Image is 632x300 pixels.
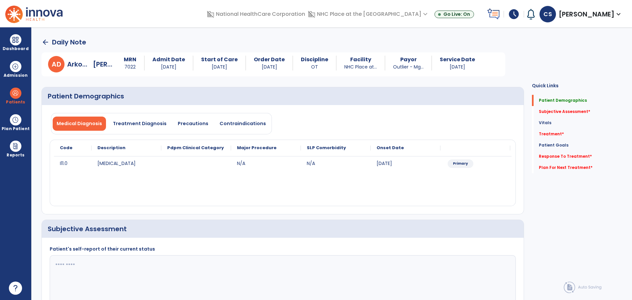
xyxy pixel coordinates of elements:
a: Plan For Next Treatment [539,165,592,171]
span: Contraindications [220,120,266,127]
span: A [52,59,56,69]
div: Press SPACE to select this row. [54,156,510,170]
div: Facility [350,56,371,64]
span: Patients [6,100,25,104]
h6: Daily Note [52,37,86,47]
h7: CS [540,6,556,22]
span: Outlier - Mg... [393,64,424,70]
span: Quick Links [532,82,559,89]
div: Basic example [51,113,272,134]
img: logo.svg [5,4,63,23]
span: Major Procedure [237,145,276,151]
div: MRN [124,56,136,64]
span: Admission [4,73,28,77]
div: [DATE] [371,156,440,170]
div: Service Date [440,56,475,64]
span: Pdpm Clinical Category [167,145,224,151]
div: N/A [231,156,301,170]
div: Discipline [301,56,328,64]
h7: [PERSON_NAME] [559,9,615,19]
div: arrow_back [41,38,49,46]
app-go-back: Daily Note [41,37,622,47]
div: Start of Care [201,56,238,64]
img: Icon Feedback [487,8,500,20]
a: Subjective Assessment [539,109,590,115]
span: NHC Place at... [344,64,377,70]
span: Plan Patient [2,127,30,131]
div: Admit Date [152,56,185,64]
div: Payor [400,56,417,64]
button: Medical Diagnosis [53,117,106,131]
button: Contraindications [215,117,270,131]
h6: Arkovitz, [67,59,90,69]
div: I11.0 [54,156,92,170]
label: Patient's self-report of their current status [50,246,155,253]
span: [DATE] [450,64,465,70]
span: Onset Date [377,145,404,151]
span: Treatment Diagnosis [113,120,167,127]
span: 7022 [124,64,136,70]
span: Primary [448,159,473,168]
span: Medical Diagnosis [57,120,102,127]
a: Vitals [539,120,551,126]
p: Subjective Assessment [48,224,520,234]
div: [MEDICAL_DATA] [92,156,161,170]
a: Patient Demographics [539,97,587,103]
span: expand_more [615,10,622,18]
div: Order Date [254,56,285,64]
a: Treatment [539,131,564,137]
span: schedule [508,8,520,20]
span: Precautions [178,120,208,127]
a: Response To Treatment [539,153,592,159]
img: bell.svg [526,9,536,19]
span: SLP Comorbidity [307,145,346,151]
button: Treatment Diagnosis [109,117,171,131]
span: [DATE] [212,64,227,70]
button: schedule [504,6,524,22]
button: Precautions [173,117,213,131]
button: CS[PERSON_NAME]expand_more [539,4,623,25]
h6: [PERSON_NAME] [93,59,116,69]
span: Reports [7,153,24,157]
div: N/A [301,156,371,170]
span: D [57,59,61,69]
span: Dashboard [3,47,28,51]
span: [DATE] [161,64,176,70]
span: Code [60,145,72,151]
span: [DATE] [262,64,277,70]
span: Description [97,145,125,151]
span: OT [311,64,318,70]
a: Patient Goals [539,142,568,148]
p: Patient Demographics [48,91,520,101]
